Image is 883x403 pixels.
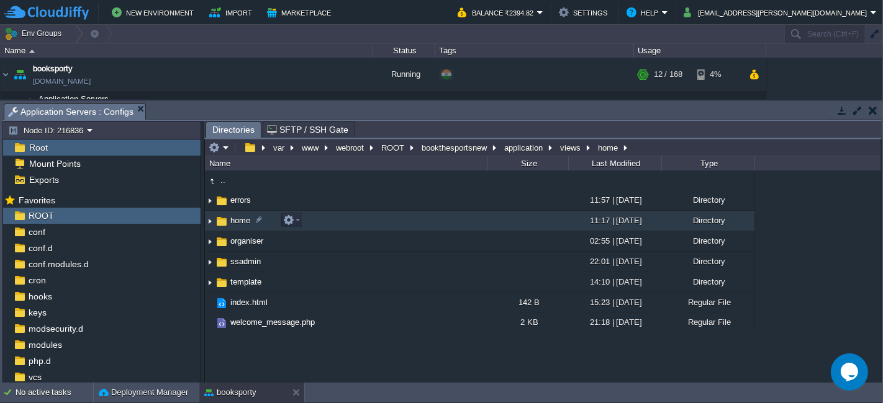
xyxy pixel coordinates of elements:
[205,293,215,312] img: AMDAwAAAACH5BAEAAAAALAAAAAABAAEAAAICRAEAOw==
[16,383,93,402] div: No active tasks
[26,355,53,366] span: php.d
[215,194,229,208] img: AMDAwAAAACH5BAEAAAAALAAAAAABAAEAAAICRAEAOw==
[26,371,43,383] a: vcs
[661,211,754,230] div: Directory
[661,231,754,250] div: Directory
[209,5,256,20] button: Import
[661,190,754,210] div: Directory
[267,122,348,137] span: SFTP / SSH Gate
[568,293,661,312] div: 15:23 | [DATE]
[489,156,568,170] div: Size
[16,195,57,206] span: Favorites
[697,92,738,117] div: 5%
[697,58,738,91] div: 4%
[33,75,91,87] a: [DOMAIN_NAME]
[559,5,611,20] button: Settings
[627,5,662,20] button: Help
[267,5,335,20] button: Marketplace
[27,158,83,169] a: Mount Points
[373,58,435,91] div: Running
[663,156,754,170] div: Type
[229,236,265,246] span: organiser
[212,122,255,138] span: Directories
[205,312,215,332] img: AMDAwAAAACH5BAEAAAAALAAAAAABAAEAAAICRAEAOw==
[569,156,661,170] div: Last Modified
[215,215,229,228] img: AMDAwAAAACH5BAEAAAAALAAAAAABAAEAAAICRAEAOw==
[229,215,252,226] span: home
[558,142,584,153] button: views
[831,353,871,391] iframe: chat widget
[229,256,263,267] a: ssadmin
[568,211,661,230] div: 11:17 | [DATE]
[661,312,754,332] div: Regular File
[29,50,35,53] img: AMDAwAAAACH5BAEAAAAALAAAAAABAAEAAAICRAEAOw==
[661,272,754,291] div: Directory
[205,252,215,272] img: AMDAwAAAACH5BAEAAAAALAAAAAABAAEAAAICRAEAOw==
[4,5,89,20] img: CloudJiffy
[4,25,66,42] button: Env Groups
[215,255,229,269] img: AMDAwAAAACH5BAEAAAAALAAAAAABAAEAAAICRAEAOw==
[37,94,111,104] span: Application Servers
[206,156,487,170] div: Name
[568,312,661,332] div: 21:18 | [DATE]
[215,235,229,249] img: AMDAwAAAACH5BAEAAAAALAAAAAABAAEAAAICRAEAOw==
[1,43,373,58] div: Name
[379,142,407,153] button: ROOT
[33,63,73,75] a: booksporty
[215,296,229,310] img: AMDAwAAAACH5BAEAAAAALAAAAAABAAEAAAICRAEAOw==
[374,43,435,58] div: Status
[487,312,568,332] div: 2 KB
[420,142,490,153] button: bookthesportsnew
[16,195,57,205] a: Favorites
[205,139,881,156] input: Click to enter the path
[229,195,253,205] a: errors
[27,174,61,185] a: Exports
[229,317,317,327] a: welcome_message.php
[654,58,682,91] div: 12 / 168
[568,252,661,271] div: 22:01 | [DATE]
[229,297,269,308] span: index.html
[635,43,766,58] div: Usage
[8,125,87,136] button: Node ID: 216836
[205,232,215,251] img: AMDAwAAAACH5BAEAAAAALAAAAAABAAEAAAICRAEAOw==
[458,5,537,20] button: Balance ₹2394.82
[9,92,16,117] img: AMDAwAAAACH5BAEAAAAALAAAAAABAAEAAAICRAEAOw==
[654,92,674,117] div: 1 / 84
[26,339,64,350] a: modules
[229,277,263,287] a: template
[26,226,47,237] a: conf
[205,211,215,231] img: AMDAwAAAACH5BAEAAAAALAAAAAABAAEAAAICRAEAOw==
[215,316,229,330] img: AMDAwAAAACH5BAEAAAAALAAAAAABAAEAAAICRAEAOw==
[596,142,621,153] button: home
[1,58,11,91] img: AMDAwAAAACH5BAEAAAAALAAAAAABAAEAAAICRAEAOw==
[205,273,215,292] img: AMDAwAAAACH5BAEAAAAALAAAAAABAAEAAAICRAEAOw==
[568,272,661,291] div: 14:10 | [DATE]
[219,175,227,185] span: ..
[205,191,215,210] img: AMDAwAAAACH5BAEAAAAALAAAAAABAAEAAAICRAEAOw==
[684,5,871,20] button: [EMAIL_ADDRESS][PERSON_NAME][DOMAIN_NAME]
[502,142,546,153] button: application
[26,307,48,318] a: keys
[26,210,56,221] a: ROOT
[26,323,85,334] a: modsecurity.d
[27,142,50,153] a: Root
[26,275,48,286] a: cron
[26,242,55,254] a: conf.d
[436,43,633,58] div: Tags
[205,174,219,188] img: AMDAwAAAACH5BAEAAAAALAAAAAABAAEAAAICRAEAOw==
[215,276,229,290] img: AMDAwAAAACH5BAEAAAAALAAAAAABAAEAAAICRAEAOw==
[26,259,91,270] a: conf.modules.d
